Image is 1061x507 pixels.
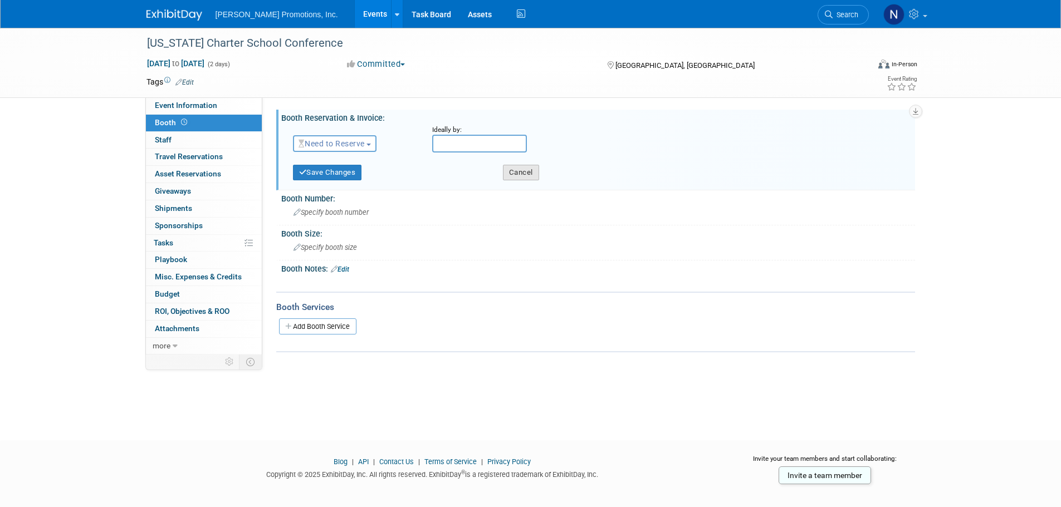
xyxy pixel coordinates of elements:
span: Event Information [155,101,217,110]
a: Edit [175,78,194,86]
div: Copyright © 2025 ExhibitDay, Inc. All rights reserved. ExhibitDay is a registered trademark of Ex... [146,467,719,480]
div: Invite your team members and start collaborating: [735,454,915,471]
div: Booth Number: [281,190,915,204]
td: Toggle Event Tabs [239,355,262,369]
span: | [478,457,486,466]
span: Playbook [155,255,187,264]
span: Attachments [155,324,199,333]
td: Personalize Event Tab Strip [220,355,239,369]
a: Terms of Service [424,457,477,466]
span: Shipments [155,204,192,213]
div: Ideally by: [432,125,888,135]
span: [PERSON_NAME] Promotions, Inc. [216,10,338,19]
span: [DATE] [DATE] [146,58,205,68]
a: Booth [146,115,262,131]
td: Tags [146,76,194,87]
span: Specify booth number [294,208,369,216]
a: ROI, Objectives & ROO [146,303,262,320]
img: Format-Inperson.png [878,60,889,68]
span: | [415,457,423,466]
span: Booth [155,118,189,127]
div: Event Rating [887,76,917,82]
sup: ® [461,469,465,475]
span: (2 days) [207,61,230,68]
a: Budget [146,286,262,303]
a: more [146,338,262,355]
div: Booth Notes: [281,260,915,275]
span: | [349,457,356,466]
button: Committed [343,58,409,70]
img: Nate Sallee [883,4,904,25]
span: Sponsorships [155,221,203,230]
div: Booth Reservation & Invoice: [281,110,915,124]
img: ExhibitDay [146,9,202,21]
a: Playbook [146,252,262,268]
span: to [170,59,181,68]
div: [US_STATE] Charter School Conference [143,33,852,53]
div: Event Format [803,58,918,75]
a: Travel Reservations [146,149,262,165]
a: Attachments [146,321,262,337]
a: Sponsorships [146,218,262,234]
a: Tasks [146,235,262,252]
span: Travel Reservations [155,152,223,161]
span: Tasks [154,238,173,247]
span: more [153,341,170,350]
span: Asset Reservations [155,169,221,178]
span: ROI, Objectives & ROO [155,307,229,316]
a: API [358,457,369,466]
button: Cancel [503,165,539,180]
span: | [370,457,378,466]
div: Booth Services [276,301,915,313]
span: Budget [155,289,180,298]
a: Asset Reservations [146,166,262,183]
div: Booth Size: [281,225,915,239]
span: Giveaways [155,186,191,195]
div: In-Person [891,60,917,68]
a: Search [818,5,869,24]
a: Privacy Policy [487,457,531,466]
span: Staff [155,135,172,144]
span: Need to Reserve [299,139,365,148]
a: Contact Us [379,457,414,466]
a: Blog [334,457,348,466]
a: Add Booth Service [279,318,356,334]
a: Misc. Expenses & Credits [146,269,262,286]
a: Shipments [146,200,262,217]
button: Need to Reserve [293,135,377,152]
a: Edit [331,265,349,273]
a: Event Information [146,97,262,114]
span: Misc. Expenses & Credits [155,272,242,281]
button: Save Changes [293,165,362,180]
a: Invite a team member [779,466,871,484]
span: Search [833,11,858,19]
a: Giveaways [146,183,262,200]
span: Specify booth size [294,243,357,252]
a: Staff [146,132,262,149]
span: [GEOGRAPHIC_DATA], [GEOGRAPHIC_DATA] [615,61,755,70]
span: Booth not reserved yet [179,118,189,126]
